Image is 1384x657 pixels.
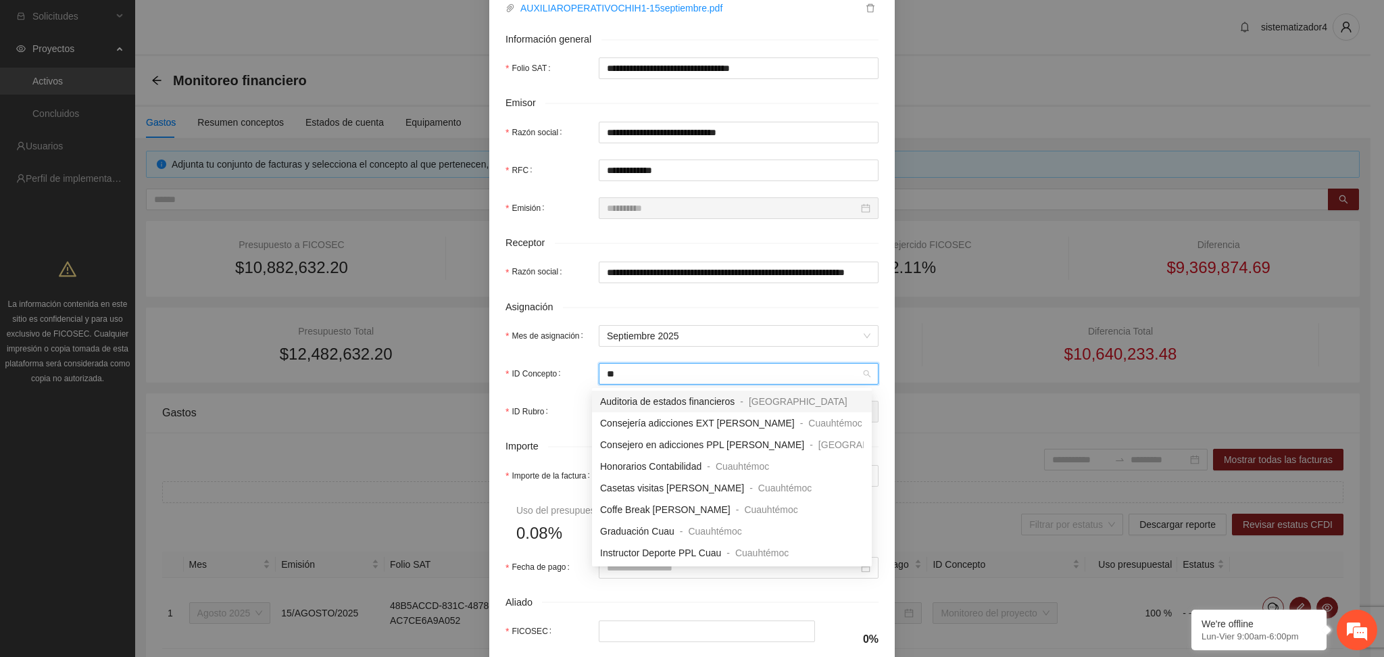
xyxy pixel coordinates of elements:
[808,418,862,429] span: Cuauhtémoc
[600,396,735,407] span: Auditoria de estados financieros
[599,262,879,283] input: Razón social:
[600,418,795,429] span: Consejería adicciones EXT [PERSON_NAME]
[599,122,879,143] input: Razón social:
[26,180,239,317] span: Estamos sin conexión. Déjenos un mensaje.
[740,396,743,407] span: -
[505,465,595,487] label: Importe de la factura:
[505,57,556,79] label: Folio SAT:
[600,504,731,515] span: Coffe Break [PERSON_NAME]
[515,1,862,16] a: AUXILIAROPERATIVOCHIH1-15septiembre.pdf
[222,7,254,39] div: Minimizar ventana de chat en vivo
[505,262,568,283] label: Razón social:
[505,401,553,422] label: ID Rubro:
[505,95,545,111] span: Emisor
[516,503,603,518] div: Uso del presupuesto
[600,483,744,493] span: Casetas visitas [PERSON_NAME]
[600,461,701,472] span: Honorarios Contabilidad
[505,363,566,385] label: ID Concepto:
[505,32,601,47] span: Información general
[862,1,879,16] button: delete
[599,621,815,641] input: FICOSEC:
[810,439,813,450] span: -
[599,57,879,79] input: Folio SAT:
[758,483,812,493] span: Cuauhtémoc
[599,160,879,181] input: RFC:
[505,3,515,13] span: paper-clip
[744,504,797,515] span: Cuauhtémoc
[505,620,557,642] label: FICOSEC:
[707,461,710,472] span: -
[600,547,721,558] span: Instructor Deporte PPL Cuau
[735,547,789,558] span: Cuauhtémoc
[201,416,245,435] em: Enviar
[726,547,730,558] span: -
[505,122,568,143] label: Razón social:
[1202,631,1316,641] p: Lun-Vier 9:00am-6:00pm
[688,526,741,537] span: Cuauhtémoc
[818,439,917,450] span: [GEOGRAPHIC_DATA]
[607,201,858,216] input: Emisión:
[7,369,257,416] textarea: Escriba su mensaje aquí y haga clic en “Enviar”
[505,160,537,181] label: RFC:
[749,396,847,407] span: [GEOGRAPHIC_DATA]
[736,504,739,515] span: -
[607,326,870,346] span: Septiembre 2025
[505,235,555,251] span: Receptor
[600,439,804,450] span: Consejero en adicciones PPL [PERSON_NAME]
[516,520,562,546] span: 0.08%
[749,483,753,493] span: -
[600,526,674,537] span: Graduación Cuau
[607,364,861,384] input: ID Concepto:
[607,560,858,575] input: Fecha de pago:
[505,197,549,219] label: Emisión:
[505,299,563,315] span: Asignación
[1202,618,1316,629] div: We're offline
[680,526,683,537] span: -
[863,3,878,13] span: delete
[831,632,879,647] h4: 0%
[800,418,804,429] span: -
[70,69,227,87] div: Dejar un mensaje
[505,595,542,610] span: Aliado
[505,325,589,347] label: Mes de asignación:
[716,461,769,472] span: Cuauhtémoc
[505,439,548,454] span: Importe
[505,557,575,579] label: Fecha de pago:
